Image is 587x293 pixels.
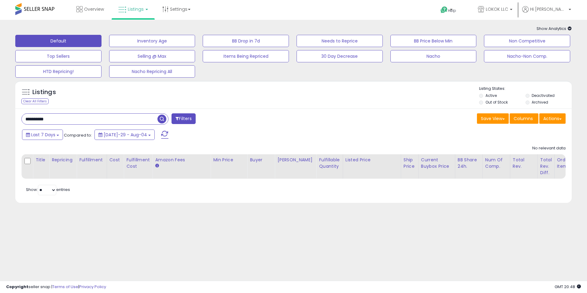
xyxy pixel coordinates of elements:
button: Last 7 Days [22,130,63,140]
button: Nacho Repricing All [109,65,195,78]
button: Items Being Repriced [203,50,289,62]
button: Selling @ Max [109,50,195,62]
label: Deactivated [532,93,555,98]
div: Title [35,157,46,163]
div: Fulfillable Quantity [319,157,340,170]
span: Hi [PERSON_NAME] [530,6,567,12]
div: Cost [109,157,121,163]
p: Listing States: [479,86,571,92]
label: Out of Stock [485,100,508,105]
span: Overview [84,6,104,12]
label: Archived [532,100,548,105]
th: CSV column name: cust_attr_1_Buyer [247,154,275,179]
div: Fulfillment [79,157,104,163]
span: Show: entries [26,187,70,192]
button: Inventory Age [109,35,195,47]
div: [PERSON_NAME] [277,157,314,163]
button: Needs to Reprice [297,35,383,47]
span: Show Analytics [537,26,572,31]
button: Save View [477,113,509,124]
a: Hi [PERSON_NAME] [522,6,571,20]
div: Listed Price [345,157,398,163]
div: Num of Comp. [485,157,508,170]
button: Actions [539,113,566,124]
span: Columns [514,115,533,122]
div: Clear All Filters [21,98,49,104]
div: Total Rev. [513,157,535,170]
span: Help [448,8,456,13]
span: Compared to: [64,132,92,138]
span: LOKOK LLC [486,6,508,12]
div: Amazon Fees [155,157,208,163]
i: Get Help [440,6,448,14]
label: Active [485,93,497,98]
div: Ordered Items [557,157,579,170]
button: BB Price Below Min [390,35,477,47]
div: Fulfillment Cost [126,157,150,170]
span: Last 7 Days [31,132,55,138]
button: Columns [510,113,538,124]
div: Repricing [52,157,74,163]
button: BB Drop in 7d [203,35,289,47]
span: Listings [128,6,144,12]
div: Ship Price [404,157,416,170]
div: Min Price [213,157,245,163]
div: BB Share 24h. [458,157,480,170]
div: Buyer [250,157,272,163]
button: Nacho [390,50,477,62]
span: [DATE]-29 - Aug-04 [104,132,147,138]
button: HTD Repricing! [15,65,102,78]
div: Current Buybox Price [421,157,452,170]
button: 30 Day Decrease [297,50,383,62]
button: [DATE]-29 - Aug-04 [94,130,155,140]
div: Total Rev. Diff. [540,157,552,176]
button: Filters [172,113,195,124]
small: Amazon Fees. [155,163,159,169]
button: Non Competitive [484,35,570,47]
button: Top Sellers [15,50,102,62]
div: No relevant data [532,145,566,151]
button: Default [15,35,102,47]
h5: Listings [32,88,56,97]
button: Nacho-Non Comp. [484,50,570,62]
a: Help [436,2,468,20]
